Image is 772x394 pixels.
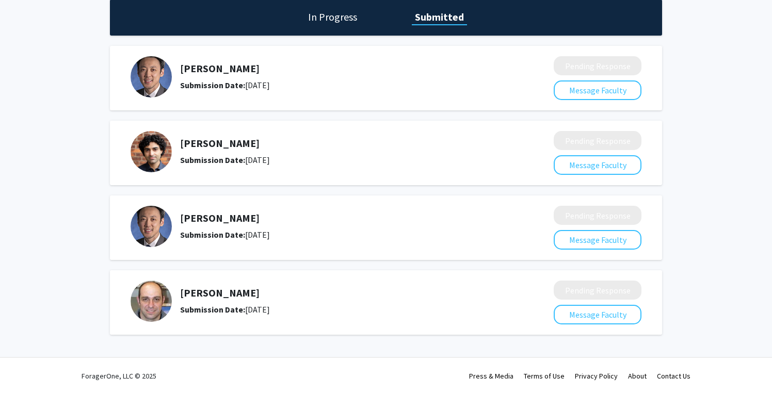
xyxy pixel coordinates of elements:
[554,309,641,320] a: Message Faculty
[628,371,647,381] a: About
[8,348,44,386] iframe: Chat
[180,79,499,91] div: [DATE]
[131,281,172,322] img: Profile Picture
[412,10,467,24] h1: Submitted
[554,160,641,170] a: Message Faculty
[554,85,641,95] a: Message Faculty
[554,281,641,300] button: Pending Response
[524,371,565,381] a: Terms of Use
[180,80,245,90] b: Submission Date:
[131,206,172,247] img: Profile Picture
[180,155,245,165] b: Submission Date:
[554,155,641,175] button: Message Faculty
[180,137,499,150] h5: [PERSON_NAME]
[131,131,172,172] img: Profile Picture
[554,206,641,225] button: Pending Response
[82,358,156,394] div: ForagerOne, LLC © 2025
[180,62,499,75] h5: [PERSON_NAME]
[305,10,360,24] h1: In Progress
[554,305,641,324] button: Message Faculty
[554,235,641,245] a: Message Faculty
[657,371,690,381] a: Contact Us
[575,371,618,381] a: Privacy Policy
[131,56,172,97] img: Profile Picture
[554,230,641,250] button: Message Faculty
[554,80,641,100] button: Message Faculty
[554,56,641,75] button: Pending Response
[180,287,499,299] h5: [PERSON_NAME]
[180,228,499,241] div: [DATE]
[180,212,499,224] h5: [PERSON_NAME]
[180,229,245,240] b: Submission Date:
[180,154,499,166] div: [DATE]
[469,371,513,381] a: Press & Media
[180,303,499,316] div: [DATE]
[180,304,245,315] b: Submission Date:
[554,131,641,150] button: Pending Response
